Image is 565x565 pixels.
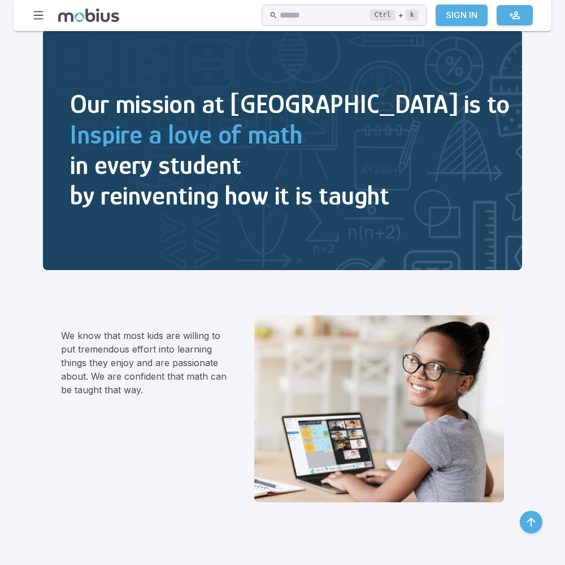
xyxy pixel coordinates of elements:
[436,5,488,26] a: Sign In
[370,10,395,21] kbd: Ctrl
[43,29,522,270] img: Inspire
[61,329,227,397] p: We know that most kids are willing to put tremendous effort into learning things they enjoy and a...
[370,8,419,22] div: +
[406,10,419,21] kbd: k
[70,180,510,211] h2: by reinventing how it is taught
[70,150,510,180] h2: in every student
[70,89,510,119] h2: Our mission at [GEOGRAPHIC_DATA] is to
[70,119,510,150] h2: Inspire a love of math
[254,315,504,502] img: We believe that learning math can and should be fun.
